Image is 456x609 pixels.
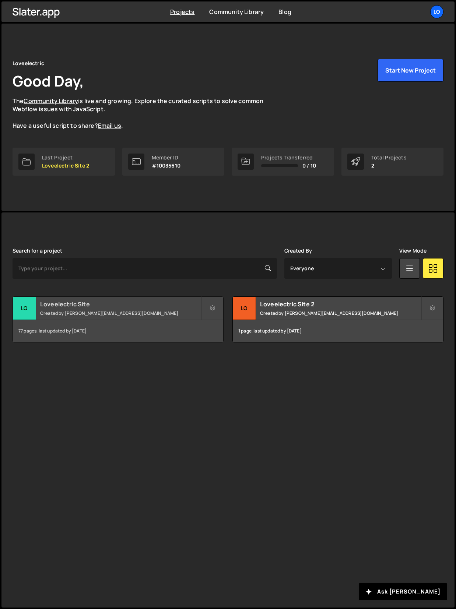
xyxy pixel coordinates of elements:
div: 1 page, last updated by [DATE] [233,320,443,342]
span: 0 / 10 [302,163,316,169]
div: Loveelectric [13,59,44,68]
p: 2 [371,163,407,169]
input: Type your project... [13,258,277,279]
small: Created by [PERSON_NAME][EMAIL_ADDRESS][DOMAIN_NAME] [260,310,421,316]
div: Lo [233,297,256,320]
small: Created by [PERSON_NAME][EMAIL_ADDRESS][DOMAIN_NAME] [40,310,201,316]
h2: Loveelectric Site [40,300,201,308]
h1: Good Day, [13,71,84,91]
a: Last Project Loveelectric Site 2 [13,148,115,176]
a: Email us [98,122,121,130]
p: The is live and growing. Explore the curated scripts to solve common Webflow issues with JavaScri... [13,97,278,130]
a: Community Library [209,8,264,16]
div: 77 pages, last updated by [DATE] [13,320,223,342]
div: Projects Transferred [261,155,316,161]
div: Member ID [152,155,180,161]
button: Start New Project [378,59,443,82]
div: Last Project [42,155,89,161]
p: Loveelectric Site 2 [42,163,89,169]
a: Projects [170,8,194,16]
a: Community Library [24,97,78,105]
div: Lo [13,297,36,320]
a: Blog [278,8,291,16]
a: Lo Loveelectric Site Created by [PERSON_NAME][EMAIL_ADDRESS][DOMAIN_NAME] 77 pages, last updated ... [13,296,224,342]
label: Search for a project [13,248,62,254]
a: Lo Loveelectric Site 2 Created by [PERSON_NAME][EMAIL_ADDRESS][DOMAIN_NAME] 1 page, last updated ... [232,296,443,342]
p: #10035610 [152,163,180,169]
label: Created By [284,248,312,254]
button: Ask [PERSON_NAME] [359,583,447,600]
h2: Loveelectric Site 2 [260,300,421,308]
label: View Mode [399,248,427,254]
a: Lo [430,5,443,18]
div: Total Projects [371,155,407,161]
